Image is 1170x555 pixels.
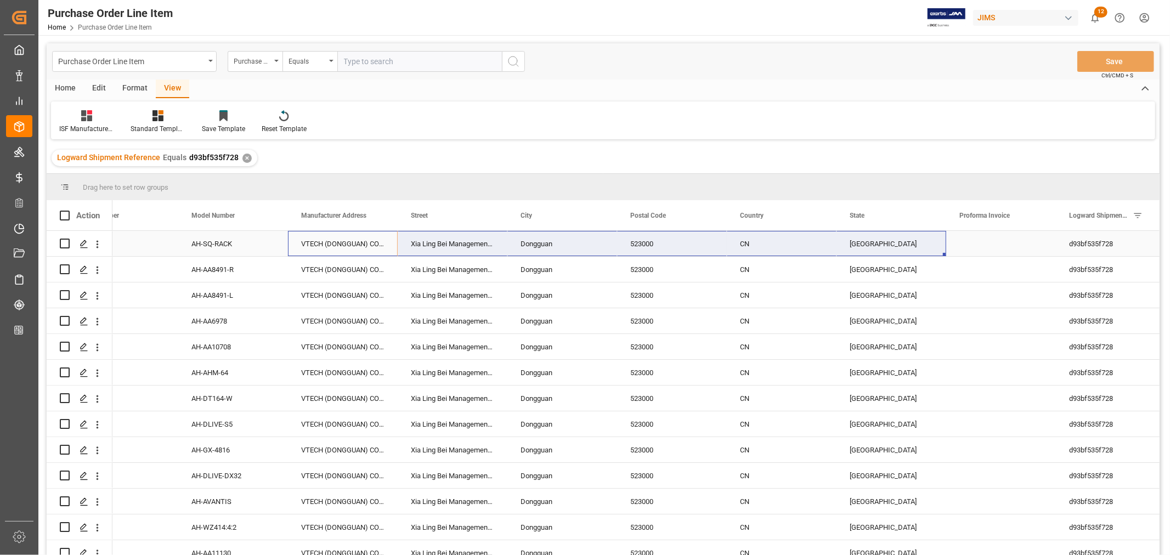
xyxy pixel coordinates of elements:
[507,231,617,256] div: Dongguan
[507,334,617,359] div: Dongguan
[48,24,66,31] a: Home
[47,360,112,386] div: Press SPACE to select this row.
[836,334,946,359] div: [GEOGRAPHIC_DATA]
[630,212,666,219] span: Postal Code
[47,489,112,514] div: Press SPACE to select this row.
[398,514,507,540] div: Xia Ling Bei Management Zone [GEOGRAPHIC_DATA]
[69,386,178,411] div: 201
[69,334,178,359] div: 14
[288,231,398,256] div: VTECH (DONGGUAN) COMMUNICATIONS LIMITED
[617,514,727,540] div: 523000
[288,437,398,462] div: VTECH (DONGGUAN) COMMUNICATIONS LIMITED
[928,8,965,27] img: Exertis%20JAM%20-%20Email%20Logo.jpg_1722504956.jpg
[301,212,366,219] span: Manufacturer Address
[178,386,288,411] div: AH-DT164-W
[836,360,946,385] div: [GEOGRAPHIC_DATA]
[288,360,398,385] div: VTECH (DONGGUAN) COMMUNICATIONS LIMITED
[69,411,178,437] div: 235
[202,124,245,134] div: Save Template
[1056,231,1166,256] div: d93bf535f728
[83,183,168,191] span: Drag here to set row groups
[1056,514,1166,540] div: d93bf535f728
[727,489,836,514] div: CN
[1069,212,1128,219] span: Logward Shipment Reference
[836,282,946,308] div: [GEOGRAPHIC_DATA]
[178,308,288,333] div: AH-AA6978
[1056,411,1166,437] div: d93bf535f728
[398,463,507,488] div: Xia Ling Bei Management Zone [GEOGRAPHIC_DATA]
[178,489,288,514] div: AH-AVANTIS
[398,360,507,385] div: Xia Ling Bei Management Zone [GEOGRAPHIC_DATA]
[282,51,337,72] button: open menu
[727,231,836,256] div: CN
[1107,5,1132,30] button: Help Center
[178,360,288,385] div: AH-AHM-64
[507,489,617,514] div: Dongguan
[69,437,178,462] div: 113
[1056,437,1166,462] div: d93bf535f728
[617,308,727,333] div: 523000
[288,308,398,333] div: VTECH (DONGGUAN) COMMUNICATIONS LIMITED
[191,212,235,219] span: Model Number
[59,124,114,134] div: ISF Manufacturer Template
[727,411,836,437] div: CN
[76,211,100,220] div: Action
[47,463,112,489] div: Press SPACE to select this row.
[262,124,307,134] div: Reset Template
[288,411,398,437] div: VTECH (DONGGUAN) COMMUNICATIONS LIMITED
[836,231,946,256] div: [GEOGRAPHIC_DATA]
[1056,386,1166,411] div: d93bf535f728
[507,437,617,462] div: Dongguan
[178,231,288,256] div: AH-SQ-RACK
[131,124,185,134] div: Standard Templates
[69,282,178,308] div: 2
[502,51,525,72] button: search button
[1056,463,1166,488] div: d93bf535f728
[1056,308,1166,333] div: d93bf535f728
[727,437,836,462] div: CN
[507,463,617,488] div: Dongguan
[521,212,532,219] span: City
[398,231,507,256] div: Xia Ling Bei Management Zone [GEOGRAPHIC_DATA]
[47,437,112,463] div: Press SPACE to select this row.
[69,257,178,282] div: 3
[156,80,189,98] div: View
[69,231,178,256] div: 64
[398,411,507,437] div: Xia Ling Bei Management Zone [GEOGRAPHIC_DATA]
[178,437,288,462] div: AH-GX-4816
[398,282,507,308] div: Xia Ling Bei Management Zone [GEOGRAPHIC_DATA]
[836,489,946,514] div: [GEOGRAPHIC_DATA]
[411,212,428,219] span: Street
[727,334,836,359] div: CN
[47,411,112,437] div: Press SPACE to select this row.
[973,7,1083,28] button: JIMS
[727,386,836,411] div: CN
[288,386,398,411] div: VTECH (DONGGUAN) COMMUNICATIONS LIMITED
[228,51,282,72] button: open menu
[288,282,398,308] div: VTECH (DONGGUAN) COMMUNICATIONS LIMITED
[507,386,617,411] div: Dongguan
[47,257,112,282] div: Press SPACE to select this row.
[398,257,507,282] div: Xia Ling Bei Management Zone [GEOGRAPHIC_DATA]
[973,10,1078,26] div: JIMS
[617,386,727,411] div: 523000
[47,282,112,308] div: Press SPACE to select this row.
[507,257,617,282] div: Dongguan
[288,334,398,359] div: VTECH (DONGGUAN) COMMUNICATIONS LIMITED
[69,463,178,488] div: 195
[617,437,727,462] div: 523000
[836,411,946,437] div: [GEOGRAPHIC_DATA]
[242,154,252,163] div: ✕
[398,489,507,514] div: Xia Ling Bei Management Zone [GEOGRAPHIC_DATA]
[288,489,398,514] div: VTECH (DONGGUAN) COMMUNICATIONS LIMITED
[836,463,946,488] div: [GEOGRAPHIC_DATA]
[1056,360,1166,385] div: d93bf535f728
[337,51,502,72] input: Type to search
[959,212,1010,219] span: Proforma Invoice
[163,153,186,162] span: Equals
[288,514,398,540] div: VTECH (DONGGUAN) COMMUNICATIONS LIMITED
[1056,282,1166,308] div: d93bf535f728
[69,360,178,385] div: 1
[47,308,112,334] div: Press SPACE to select this row.
[727,257,836,282] div: CN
